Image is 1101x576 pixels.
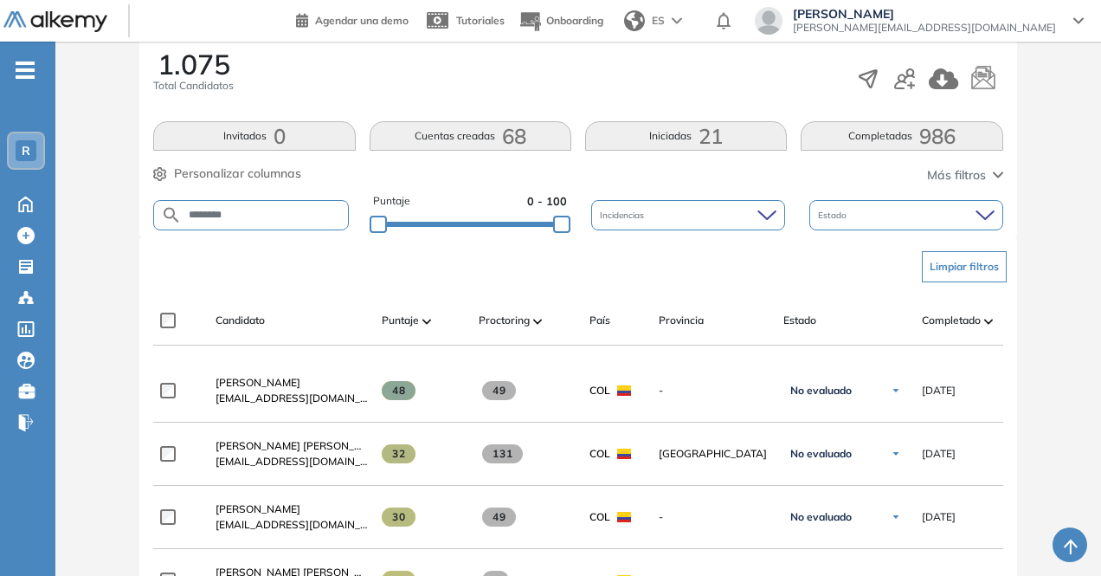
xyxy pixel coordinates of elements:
[370,121,571,151] button: Cuentas creadas68
[600,209,647,222] span: Incidencias
[922,251,1007,282] button: Limpiar filtros
[382,381,415,400] span: 48
[533,319,542,324] img: [missing "en.ARROW_ALT" translation]
[589,313,610,328] span: País
[793,21,1056,35] span: [PERSON_NAME][EMAIL_ADDRESS][DOMAIN_NAME]
[809,200,1003,230] div: Estado
[456,14,505,27] span: Tutoriales
[216,438,368,454] a: [PERSON_NAME] [PERSON_NAME]
[153,165,301,183] button: Personalizar columnas
[591,200,785,230] div: Incidencias
[22,144,30,158] span: R
[315,14,409,27] span: Agendar una demo
[927,166,986,184] span: Más filtros
[216,454,368,469] span: [EMAIL_ADDRESS][DOMAIN_NAME]
[527,193,567,210] span: 0 - 100
[624,10,645,31] img: world
[617,385,631,396] img: COL
[984,319,993,324] img: [missing "en.ARROW_ALT" translation]
[891,385,901,396] img: Ícono de flecha
[927,166,1003,184] button: Más filtros
[783,313,816,328] span: Estado
[659,383,769,398] span: -
[589,509,610,525] span: COL
[382,313,419,328] span: Puntaje
[818,209,850,222] span: Estado
[216,502,368,517] a: [PERSON_NAME]
[153,78,234,94] span: Total Candidatos
[659,446,769,462] span: [GEOGRAPHIC_DATA]
[216,391,368,406] span: [EMAIL_ADDRESS][DOMAIN_NAME]
[659,313,704,328] span: Provincia
[422,319,431,324] img: [missing "en.ARROW_ALT" translation]
[482,508,516,527] span: 49
[482,381,516,400] span: 49
[617,512,631,522] img: COL
[922,313,981,328] span: Completado
[153,121,355,151] button: Invitados0
[482,444,523,463] span: 131
[216,502,300,515] span: [PERSON_NAME]
[790,384,852,398] span: No evaluado
[793,7,1056,21] span: [PERSON_NAME]
[922,509,956,525] span: [DATE]
[479,313,530,328] span: Proctoring
[158,50,230,78] span: 1.075
[659,509,769,525] span: -
[790,447,852,461] span: No evaluado
[518,3,603,40] button: Onboarding
[891,449,901,459] img: Ícono de flecha
[296,9,409,29] a: Agendar una demo
[585,121,787,151] button: Iniciadas21
[617,449,631,459] img: COL
[216,376,300,389] span: [PERSON_NAME]
[922,446,956,462] span: [DATE]
[216,439,388,452] span: [PERSON_NAME] [PERSON_NAME]
[161,204,182,226] img: SEARCH_ALT
[652,13,665,29] span: ES
[216,313,265,328] span: Candidato
[672,17,682,24] img: arrow
[922,383,956,398] span: [DATE]
[216,517,368,533] span: [EMAIL_ADDRESS][DOMAIN_NAME]
[373,193,410,210] span: Puntaje
[546,14,603,27] span: Onboarding
[3,11,107,33] img: Logo
[891,512,901,522] img: Ícono de flecha
[589,383,610,398] span: COL
[589,446,610,462] span: COL
[382,508,415,527] span: 30
[790,510,852,524] span: No evaluado
[174,165,301,183] span: Personalizar columnas
[216,375,368,391] a: [PERSON_NAME]
[382,444,415,463] span: 32
[801,121,1002,151] button: Completadas986
[16,68,35,72] i: -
